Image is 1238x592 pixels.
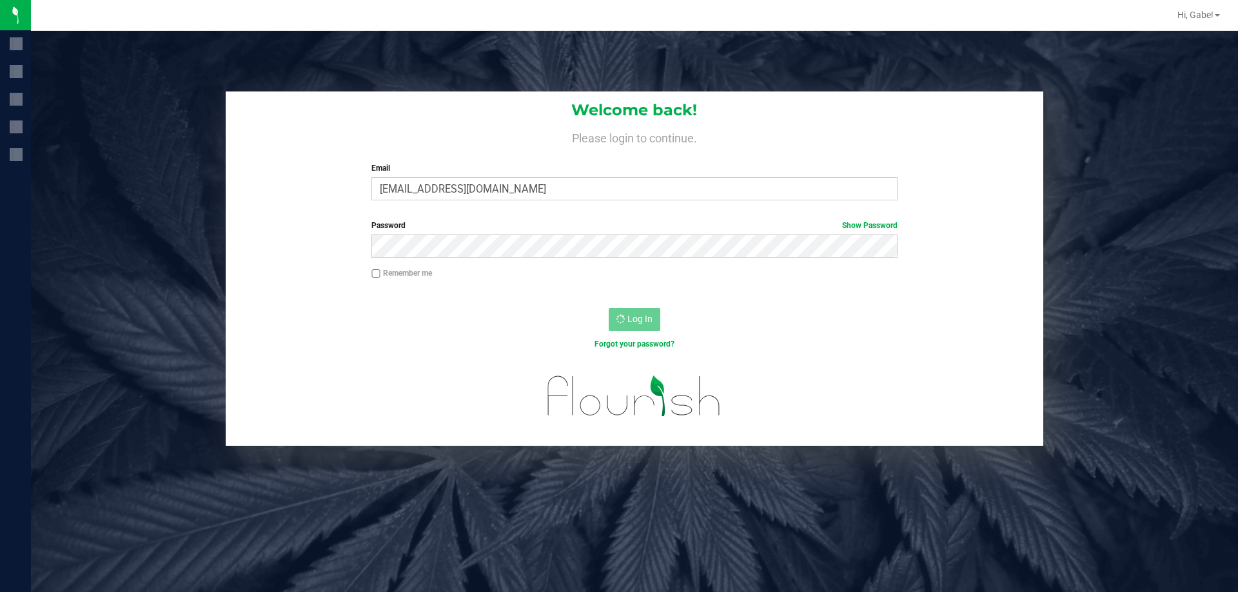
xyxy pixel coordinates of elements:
[627,314,653,324] span: Log In
[371,267,432,279] label: Remember me
[609,308,660,331] button: Log In
[842,221,898,230] a: Show Password
[371,221,406,230] span: Password
[594,339,674,349] a: Forgot your password?
[226,102,1043,119] h1: Welcome back!
[371,269,380,278] input: Remember me
[532,363,736,429] img: flourish_logo.svg
[226,129,1043,144] h4: Please login to continue.
[371,162,897,174] label: Email
[1177,10,1213,20] span: Hi, Gabe!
